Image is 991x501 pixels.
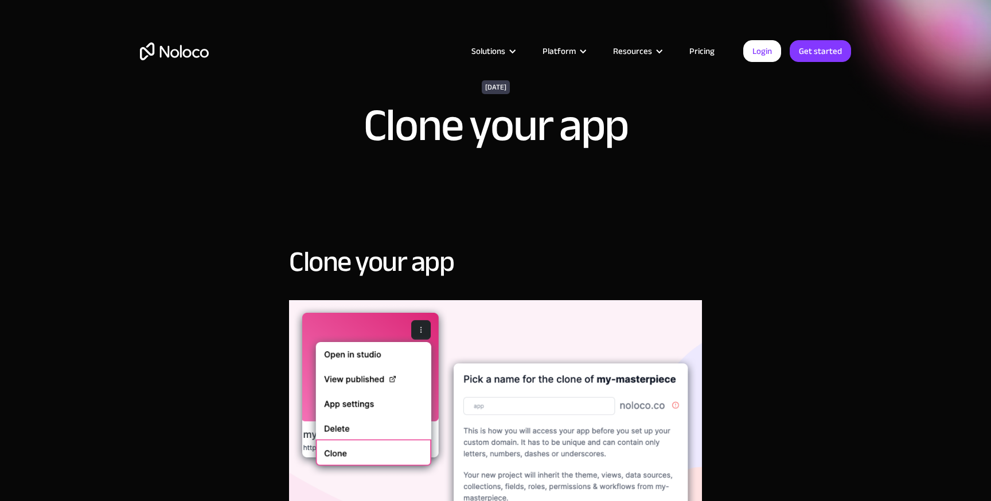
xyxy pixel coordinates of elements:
[743,40,781,62] a: Login
[471,44,505,59] div: Solutions
[543,44,576,59] div: Platform
[140,42,209,60] a: home
[457,44,528,59] div: Solutions
[790,40,851,62] a: Get started
[289,246,454,277] h2: Clone your app
[613,44,652,59] div: Resources
[675,44,729,59] a: Pricing
[599,44,675,59] div: Resources
[364,103,628,149] h1: Clone your app
[528,44,599,59] div: Platform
